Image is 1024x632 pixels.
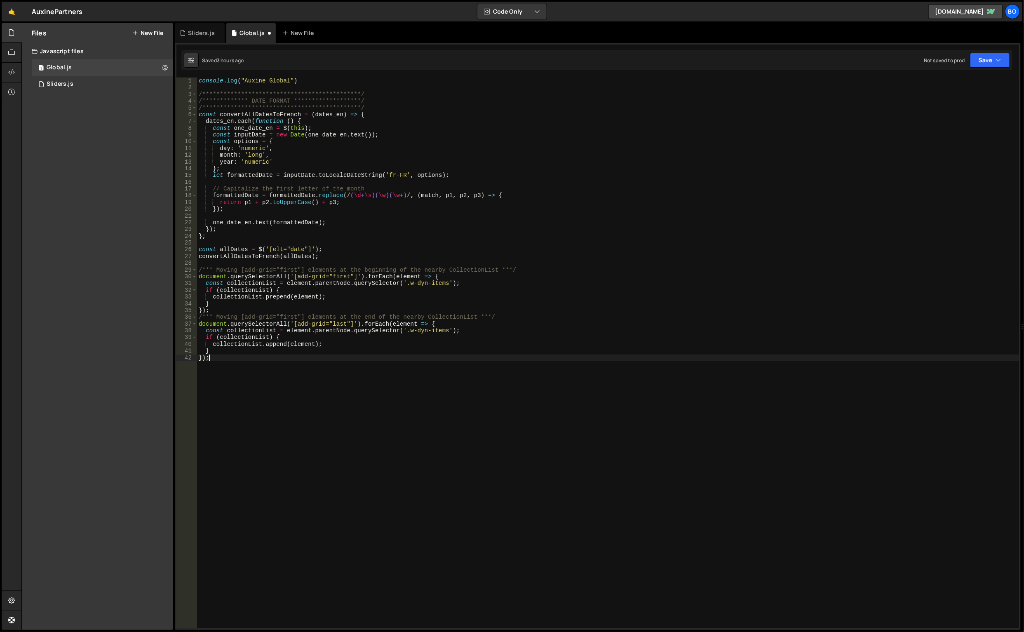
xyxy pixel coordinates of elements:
[477,4,547,19] button: Code Only
[176,152,197,158] div: 12
[176,192,197,199] div: 18
[176,145,197,152] div: 11
[2,2,22,21] a: 🤙
[47,64,72,71] div: Global.js
[176,138,197,145] div: 10
[176,341,197,348] div: 40
[928,4,1003,19] a: [DOMAIN_NAME]
[176,91,197,98] div: 3
[176,355,197,361] div: 42
[176,111,197,118] div: 6
[176,348,197,354] div: 41
[176,219,197,226] div: 22
[176,118,197,125] div: 7
[924,57,965,64] div: Not saved to prod
[176,301,197,307] div: 34
[176,273,197,280] div: 30
[176,132,197,138] div: 9
[176,233,197,240] div: 24
[132,30,163,36] button: New File
[970,53,1010,68] button: Save
[176,294,197,300] div: 33
[176,78,197,84] div: 1
[176,314,197,320] div: 36
[32,7,82,16] div: AuxinePartners
[240,29,265,37] div: Global.js
[32,28,47,38] h2: Files
[32,76,173,92] div: Sliders.js
[176,253,197,260] div: 27
[176,199,197,206] div: 19
[217,57,244,64] div: 3 hours ago
[176,159,197,165] div: 13
[202,57,244,64] div: Saved
[176,165,197,172] div: 14
[176,280,197,287] div: 31
[176,98,197,104] div: 4
[176,206,197,212] div: 20
[176,213,197,219] div: 21
[176,260,197,266] div: 28
[176,246,197,253] div: 26
[176,321,197,327] div: 37
[176,240,197,246] div: 25
[22,43,173,59] div: Javascript files
[176,186,197,192] div: 17
[176,172,197,179] div: 15
[188,29,215,37] div: Sliders.js
[1005,4,1020,19] a: Bo
[176,226,197,233] div: 23
[47,80,73,88] div: Sliders.js
[176,267,197,273] div: 29
[176,105,197,111] div: 5
[32,59,173,76] div: Global.js
[176,287,197,294] div: 32
[176,125,197,132] div: 8
[176,327,197,334] div: 38
[176,334,197,341] div: 39
[176,84,197,91] div: 2
[39,65,44,72] span: 1
[282,29,317,37] div: New File
[176,179,197,186] div: 16
[176,307,197,314] div: 35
